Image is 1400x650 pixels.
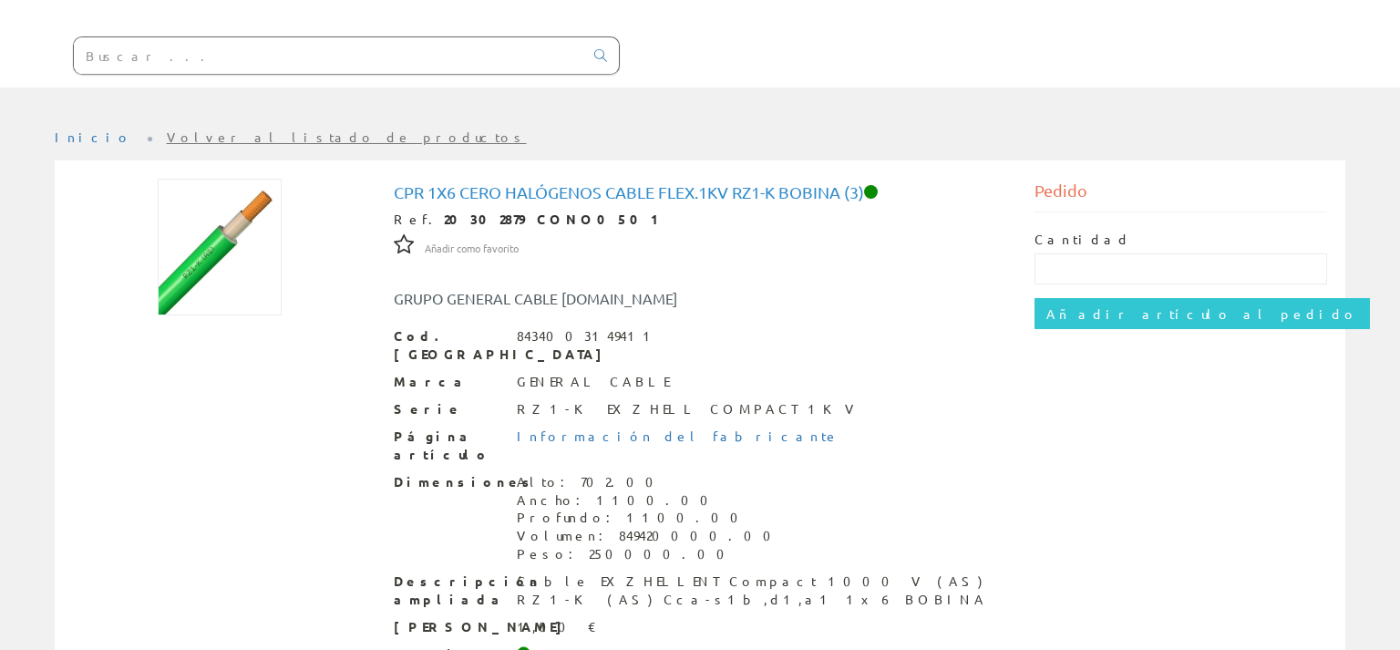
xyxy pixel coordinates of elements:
div: Pedido [1035,179,1328,212]
input: Añadir artículo al pedido [1035,298,1370,329]
span: Descripción ampliada [394,573,503,609]
a: Inicio [55,129,132,145]
h1: cpr 1x6 Cero Halógenos Cable Flex.1kv Rz1-k Bobina (3) [394,183,1007,201]
div: Alto: 702.00 [517,473,782,491]
span: Cod. [GEOGRAPHIC_DATA] [394,327,503,364]
img: Foto artículo cpr 1x6 Cero Halógenos Cable Flex.1kv Rz1-k Bobina (3) (136.36363636364x150) [158,179,282,315]
span: [PERSON_NAME] [394,618,503,636]
a: Información del fabricante [517,428,839,444]
div: Ref. [394,211,1007,229]
div: GENERAL CABLE [517,373,669,391]
div: 1,00 € [517,618,597,636]
label: Cantidad [1035,231,1131,249]
span: Añadir como favorito [425,242,519,256]
a: Añadir como favorito [425,239,519,255]
div: Volumen: 849420000.00 [517,527,782,545]
span: Serie [394,400,503,418]
a: Volver al listado de productos [167,129,527,145]
div: 8434003149411 [517,327,658,346]
div: Cable EXZHELLENT Compact 1000 V (AS) RZ1-K (AS) Cca-s1b,d1,a1 1x6 BOBINA [517,573,1007,609]
div: Profundo: 1100.00 [517,509,782,527]
span: Dimensiones [394,473,503,491]
div: Ancho: 1100.00 [517,491,782,510]
input: Buscar ... [74,37,583,74]
span: Página artículo [394,428,503,464]
span: Marca [394,373,503,391]
strong: 20302879 CONO0501 [444,211,667,227]
div: Peso: 250000.00 [517,545,782,563]
div: RZ1-K EXZHELL COMPACT 1KV [517,400,860,418]
div: GRUPO GENERAL CABLE [DOMAIN_NAME] [380,288,754,309]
